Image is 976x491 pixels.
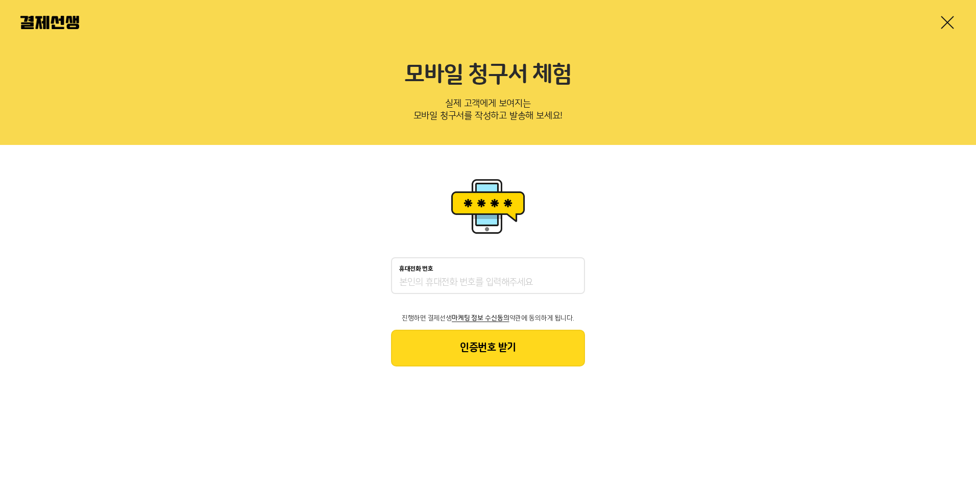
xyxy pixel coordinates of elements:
p: 휴대전화 번호 [399,265,433,273]
span: 마케팅 정보 수신동의 [452,314,509,322]
p: 진행하면 결제선생 약관에 동의하게 됩니다. [391,314,585,322]
button: 인증번호 받기 [391,330,585,366]
h2: 모바일 청구서 체험 [20,61,956,89]
p: 실제 고객에게 보여지는 모바일 청구서를 작성하고 발송해 보세요! [20,95,956,129]
input: 휴대전화 번호 [399,277,577,289]
img: 결제선생 [20,16,79,29]
img: 휴대폰인증 이미지 [447,176,529,237]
